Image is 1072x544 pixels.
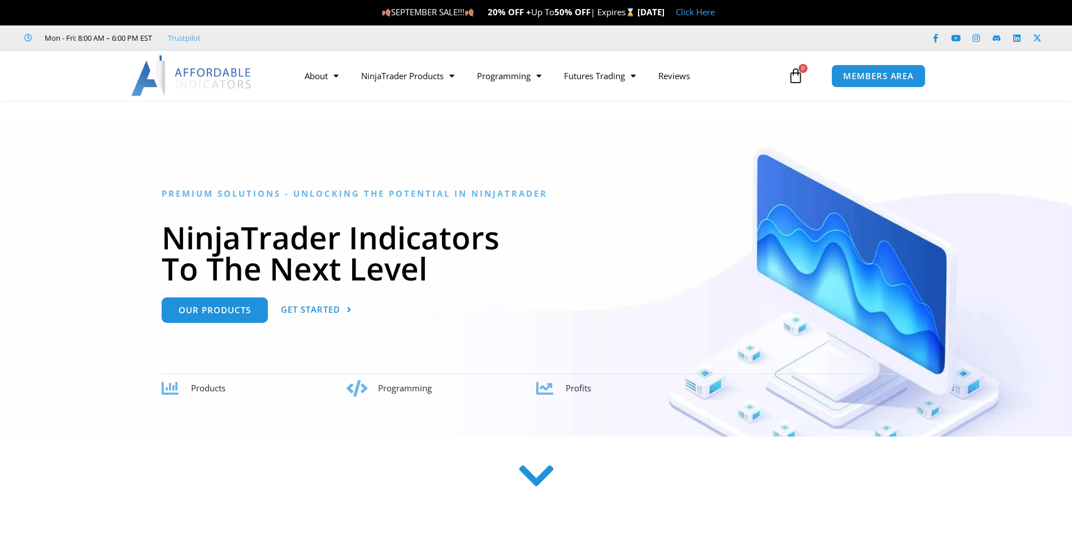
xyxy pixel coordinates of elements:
img: 🍂 [382,8,390,16]
span: Products [191,382,225,394]
a: 0 [771,59,821,92]
span: SEPTEMBER SALE!!! Up To | Expires [381,6,637,18]
span: MEMBERS AREA [843,72,914,80]
img: 🍂 [465,8,474,16]
h6: Premium Solutions - Unlocking the Potential in NinjaTrader [162,188,910,199]
img: LogoAI | Affordable Indicators – NinjaTrader [131,55,253,96]
a: Reviews [647,63,701,89]
a: Trustpilot [168,31,201,45]
span: Profits [566,382,591,394]
span: 0 [798,64,808,73]
h1: NinjaTrader Indicators To The Next Level [162,222,910,284]
nav: Menu [293,63,785,89]
a: MEMBERS AREA [831,64,926,88]
span: Get Started [281,305,340,314]
a: Programming [466,63,553,89]
strong: [DATE] [637,6,665,18]
a: Futures Trading [553,63,647,89]
strong: 20% OFF + [488,6,531,18]
span: Our Products [179,306,251,314]
span: Mon - Fri: 8:00 AM – 6:00 PM EST [42,31,152,45]
span: Programming [378,382,432,394]
strong: 50% OFF [554,6,591,18]
a: Get Started [281,297,352,323]
a: Our Products [162,297,268,323]
a: NinjaTrader Products [350,63,466,89]
img: ⌛ [626,8,635,16]
a: About [293,63,350,89]
a: Click Here [676,6,715,18]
